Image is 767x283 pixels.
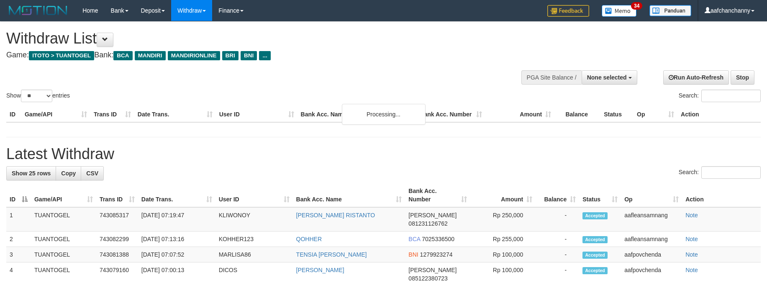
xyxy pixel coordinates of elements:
[408,220,447,227] span: Copy 081231126762 to clipboard
[96,232,138,247] td: 743082299
[547,5,589,17] img: Feedback.jpg
[408,236,420,242] span: BCA
[56,166,81,180] a: Copy
[342,104,426,125] div: Processing...
[31,183,96,207] th: Game/API: activate to sort column ascending
[621,247,682,262] td: aafpovchenda
[90,107,134,122] th: Trans ID
[663,70,729,85] a: Run Auto-Refresh
[113,51,132,60] span: BCA
[470,247,536,262] td: Rp 100,000
[621,207,682,232] td: aafleansamnang
[634,107,677,122] th: Op
[135,51,166,60] span: MANDIRI
[679,90,761,102] label: Search:
[6,30,503,47] h1: Withdraw List
[554,107,600,122] th: Balance
[86,170,98,177] span: CSV
[31,247,96,262] td: TUANTOGEL
[21,107,90,122] th: Game/API
[701,166,761,179] input: Search:
[222,51,239,60] span: BRI
[679,166,761,179] label: Search:
[259,51,270,60] span: ...
[96,207,138,232] td: 743085317
[215,183,293,207] th: User ID: activate to sort column ascending
[31,232,96,247] td: TUANTOGEL
[215,232,293,247] td: KOHHER123
[579,183,621,207] th: Status: activate to sort column ascending
[408,275,447,282] span: Copy 085122380723 to clipboard
[6,51,503,59] h4: Game: Bank:
[582,236,608,243] span: Accepted
[731,70,754,85] a: Stop
[134,107,216,122] th: Date Trans.
[631,2,642,10] span: 34
[6,207,31,232] td: 1
[587,74,627,81] span: None selected
[96,183,138,207] th: Trans ID: activate to sort column ascending
[536,247,579,262] td: -
[621,232,682,247] td: aafleansamnang
[6,166,56,180] a: Show 25 rows
[138,207,215,232] td: [DATE] 07:19:47
[420,251,453,258] span: Copy 1279923274 to clipboard
[408,251,418,258] span: BNI
[215,207,293,232] td: KLIWONOY
[485,107,554,122] th: Amount
[6,247,31,262] td: 3
[405,183,470,207] th: Bank Acc. Number: activate to sort column ascending
[470,207,536,232] td: Rp 250,000
[685,212,698,219] a: Note
[677,107,761,122] th: Action
[600,107,634,122] th: Status
[408,267,457,273] span: [PERSON_NAME]
[138,232,215,247] td: [DATE] 07:13:16
[582,70,637,85] button: None selected
[521,70,582,85] div: PGA Site Balance /
[408,212,457,219] span: [PERSON_NAME]
[682,183,761,207] th: Action
[582,212,608,219] span: Accepted
[416,107,485,122] th: Bank Acc. Number
[216,107,298,122] th: User ID
[582,252,608,259] span: Accepted
[422,236,454,242] span: Copy 7025336500 to clipboard
[536,207,579,232] td: -
[296,267,344,273] a: [PERSON_NAME]
[582,267,608,274] span: Accepted
[621,183,682,207] th: Op: activate to sort column ascending
[6,90,70,102] label: Show entries
[31,207,96,232] td: TUANTOGEL
[293,183,405,207] th: Bank Acc. Name: activate to sort column ascending
[685,251,698,258] a: Note
[470,183,536,207] th: Amount: activate to sort column ascending
[215,247,293,262] td: MARLISA86
[685,267,698,273] a: Note
[138,183,215,207] th: Date Trans.: activate to sort column ascending
[536,183,579,207] th: Balance: activate to sort column ascending
[61,170,76,177] span: Copy
[602,5,637,17] img: Button%20Memo.svg
[168,51,220,60] span: MANDIRIONLINE
[12,170,51,177] span: Show 25 rows
[6,183,31,207] th: ID: activate to sort column descending
[685,236,698,242] a: Note
[6,107,21,122] th: ID
[470,232,536,247] td: Rp 255,000
[21,90,52,102] select: Showentries
[6,4,70,17] img: MOTION_logo.png
[701,90,761,102] input: Search:
[649,5,691,16] img: panduan.png
[536,232,579,247] td: -
[96,247,138,262] td: 743081388
[296,236,322,242] a: QOHHER
[298,107,417,122] th: Bank Acc. Name
[138,247,215,262] td: [DATE] 07:07:52
[241,51,257,60] span: BNI
[81,166,104,180] a: CSV
[6,146,761,162] h1: Latest Withdraw
[296,251,367,258] a: TENSIA [PERSON_NAME]
[296,212,375,219] a: [PERSON_NAME] RISTANTO
[29,51,94,60] span: ITOTO > TUANTOGEL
